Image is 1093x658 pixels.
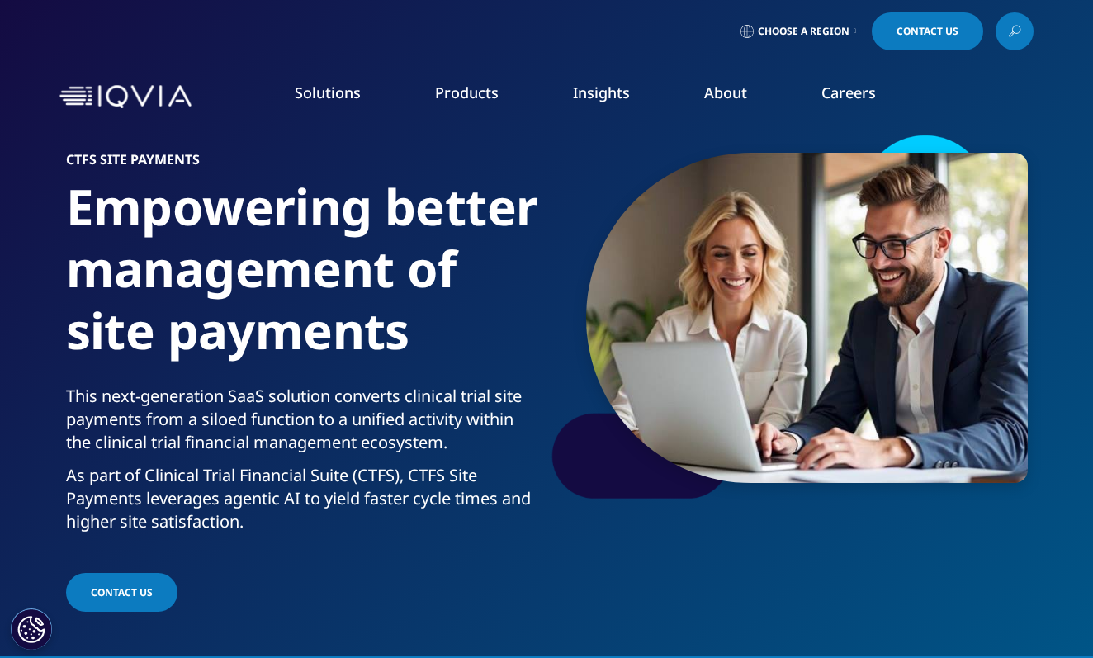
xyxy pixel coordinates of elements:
[704,83,747,102] a: About
[586,153,1028,483] img: 4263_happy-professional-business-man-and-woman-working-on-laptop.jpg
[11,608,52,650] button: Cookie Settings
[198,58,1034,135] nav: Primary
[872,12,983,50] a: Contact Us
[59,85,192,109] img: IQVIA Healthcare Information Technology and Pharma Clinical Research Company
[821,83,876,102] a: Careers
[66,573,177,612] a: Contact us
[435,83,499,102] a: Products
[66,153,541,176] h6: CTFS SITE PAYMENTS
[573,83,630,102] a: Insights
[91,585,153,599] span: Contact us
[897,26,958,36] span: Contact Us
[758,25,849,38] span: Choose a Region
[66,464,541,543] p: As part of Clinical Trial Financial Suite (CTFS), CTFS Site Payments leverages agentic AI to yiel...
[66,385,541,464] p: This next-generation SaaS solution converts clinical trial site payments from a siloed function t...
[66,176,541,385] h1: Empowering better management of site payments
[295,83,361,102] a: Solutions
